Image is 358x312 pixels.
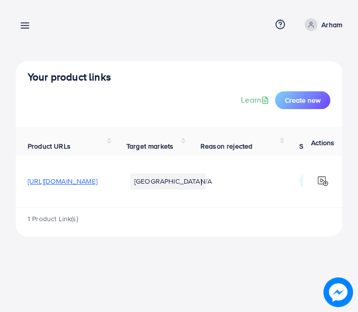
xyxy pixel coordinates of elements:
h4: Your product links [28,71,330,83]
span: Reason rejected [200,141,252,151]
span: Target markets [126,141,173,151]
button: Create new [275,91,330,109]
img: logo [317,175,328,187]
span: Actions [311,138,334,148]
span: 1 Product Link(s) [28,214,78,224]
p: Arham [321,19,342,31]
span: Product URLs [28,141,71,151]
span: Status [299,141,319,151]
a: Learn [241,94,271,106]
span: [URL][DOMAIN_NAME] [28,176,97,186]
li: [GEOGRAPHIC_DATA] [130,173,206,189]
span: N/A [200,176,212,186]
span: Create new [285,95,320,105]
img: image [323,277,353,307]
a: Arham [301,18,342,31]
